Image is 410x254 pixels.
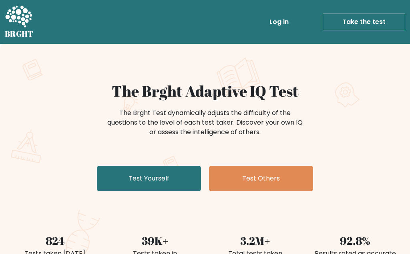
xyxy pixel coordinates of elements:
a: Take the test [323,14,405,30]
a: BRGHT [5,3,34,41]
a: Test Others [209,166,313,191]
div: 39K+ [110,233,200,249]
div: 824 [10,233,100,249]
div: The Brght Test dynamically adjusts the difficulty of the questions to the level of each test take... [105,108,305,137]
div: 3.2M+ [210,233,300,249]
h1: The Brght Adaptive IQ Test [10,82,400,100]
h5: BRGHT [5,29,34,39]
a: Log in [266,14,292,30]
a: Test Yourself [97,166,201,191]
div: 92.8% [310,233,400,249]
